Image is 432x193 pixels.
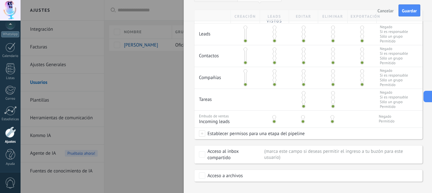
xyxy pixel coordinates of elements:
span: Sólo un grupo [380,56,408,61]
span: Sólo un grupo [380,100,408,104]
span: Negado [380,68,408,73]
span: Cancelar [378,9,394,13]
span: Si es responsable [380,51,408,56]
span: Negado [380,25,408,29]
span: Sólo un grupo [380,78,408,83]
div: Compañías [194,67,231,84]
div: Listas [1,76,20,80]
span: Establecer permisos para una etapa del pipeline [205,128,305,139]
button: Cancelar [375,5,396,16]
div: Acceso al inbox compartido [207,148,262,161]
div: Ajustes [1,140,20,144]
div: Tareas [194,89,231,106]
div: Contactos [194,45,231,62]
div: Estadísticas [1,117,20,121]
span: Negado [380,90,408,95]
div: Leads [194,23,231,40]
span: Incoming leads [199,119,258,125]
span: Negado [379,114,395,119]
div: Acceso a archivos [207,173,243,179]
span: Negado [380,47,408,51]
div: Calendario [1,54,20,58]
span: Sólo un grupo [380,34,408,39]
div: Ayuda [1,162,20,166]
span: Permitido [380,104,408,109]
span: Embudo de ventas [199,114,229,119]
div: Leads vistos [260,10,289,23]
span: Guardar [402,9,417,13]
span: Si es responsable [380,95,408,100]
span: Permitido [380,39,408,44]
div: Marca este campo si deseas permitir el ingreso a tu buzón para este usuario [264,148,418,160]
span: Permitido [380,61,408,65]
div: WhatsApp [1,31,19,37]
div: Correo [1,97,20,101]
span: Si es responsable [380,73,408,78]
span: Si es responsable [380,29,408,34]
span: Permitido [380,83,408,87]
button: Guardar [398,4,420,16]
span: Permitido [379,119,395,124]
